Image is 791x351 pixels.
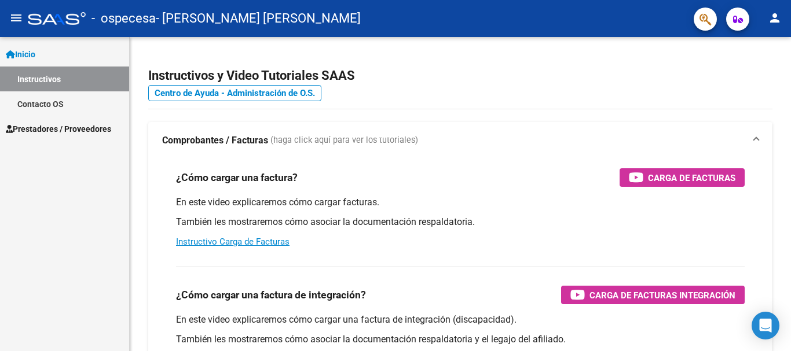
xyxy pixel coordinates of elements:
[648,171,735,185] span: Carga de Facturas
[6,123,111,135] span: Prestadores / Proveedores
[270,134,418,147] span: (haga click aquí para ver los tutoriales)
[6,48,35,61] span: Inicio
[91,6,156,31] span: - ospecesa
[176,216,745,228] p: También les mostraremos cómo asociar la documentación respaldatoria.
[176,237,290,247] a: Instructivo Carga de Facturas
[752,312,779,339] div: Open Intercom Messenger
[148,85,321,101] a: Centro de Ayuda - Administración de O.S.
[176,287,366,303] h3: ¿Cómo cargar una factura de integración?
[176,313,745,326] p: En este video explicaremos cómo cargar una factura de integración (discapacidad).
[589,288,735,302] span: Carga de Facturas Integración
[162,134,268,147] strong: Comprobantes / Facturas
[561,286,745,304] button: Carga de Facturas Integración
[9,11,23,25] mat-icon: menu
[176,333,745,346] p: También les mostraremos cómo asociar la documentación respaldatoria y el legajo del afiliado.
[156,6,361,31] span: - [PERSON_NAME] [PERSON_NAME]
[768,11,782,25] mat-icon: person
[620,168,745,187] button: Carga de Facturas
[148,65,772,87] h2: Instructivos y Video Tutoriales SAAS
[148,122,772,159] mat-expansion-panel-header: Comprobantes / Facturas (haga click aquí para ver los tutoriales)
[176,169,298,186] h3: ¿Cómo cargar una factura?
[176,196,745,209] p: En este video explicaremos cómo cargar facturas.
